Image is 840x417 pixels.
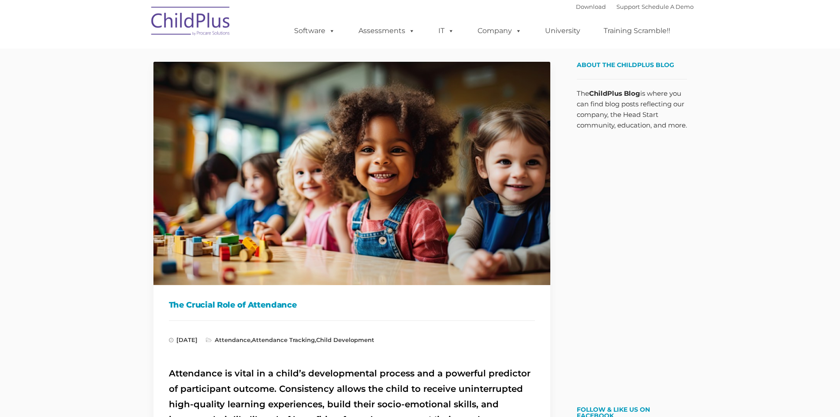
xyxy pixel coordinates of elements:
[577,61,674,69] span: About the ChildPlus Blog
[350,22,424,40] a: Assessments
[215,336,250,343] a: Attendance
[616,3,640,10] a: Support
[429,22,463,40] a: IT
[169,298,535,312] h1: The Crucial Role of Attendance
[285,22,344,40] a: Software
[316,336,374,343] a: Child Development
[642,3,694,10] a: Schedule A Demo
[469,22,530,40] a: Company
[169,336,198,343] span: [DATE]
[252,336,315,343] a: Attendance Tracking
[595,22,679,40] a: Training Scramble!!
[577,88,687,131] p: The is where you can find blog posts reflecting our company, the Head Start community, education,...
[536,22,589,40] a: University
[576,3,606,10] a: Download
[576,3,694,10] font: |
[206,336,374,343] span: , ,
[147,0,235,45] img: ChildPlus by Procare Solutions
[589,89,640,98] strong: ChildPlus Blog
[153,62,550,285] img: ChildPlus - The Crucial Role of Attendance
